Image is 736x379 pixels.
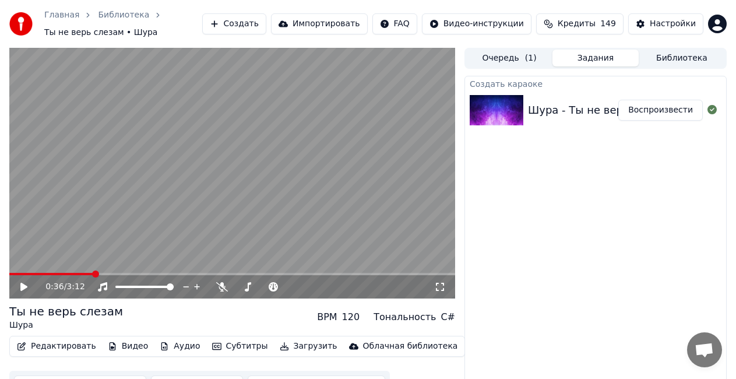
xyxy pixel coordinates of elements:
div: 120 [342,310,360,324]
div: Ты не верь слезам [9,303,123,320]
button: Аудио [155,338,205,355]
div: C# [441,310,455,324]
a: Библиотека [98,9,149,21]
span: 149 [600,18,616,30]
button: Библиотека [639,50,725,66]
div: BPM [317,310,337,324]
button: Видео-инструкции [422,13,531,34]
nav: breadcrumb [44,9,202,38]
button: Кредиты149 [536,13,624,34]
button: Воспроизвести [618,100,703,121]
img: youka [9,12,33,36]
button: Субтитры [207,338,273,355]
button: Видео [103,338,153,355]
span: Ты не верь слезам • Шура [44,27,157,38]
div: Настройки [650,18,696,30]
button: Импортировать [271,13,368,34]
button: Создать [202,13,266,34]
div: Облачная библиотека [363,341,458,352]
button: Очередь [466,50,552,66]
button: Загрузить [275,338,342,355]
div: Шура [9,320,123,331]
span: 0:36 [45,281,64,293]
a: Главная [44,9,79,21]
button: Редактировать [12,338,101,355]
button: FAQ [372,13,417,34]
div: / [45,281,73,293]
div: Тональность [374,310,436,324]
span: Кредиты [558,18,596,30]
span: 3:12 [66,281,84,293]
div: Открытый чат [687,332,722,367]
div: Создать караоке [465,76,726,90]
button: Настройки [628,13,703,34]
span: ( 1 ) [525,52,537,64]
div: Шура - Ты не верь слезам [528,102,671,118]
button: Задания [552,50,639,66]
